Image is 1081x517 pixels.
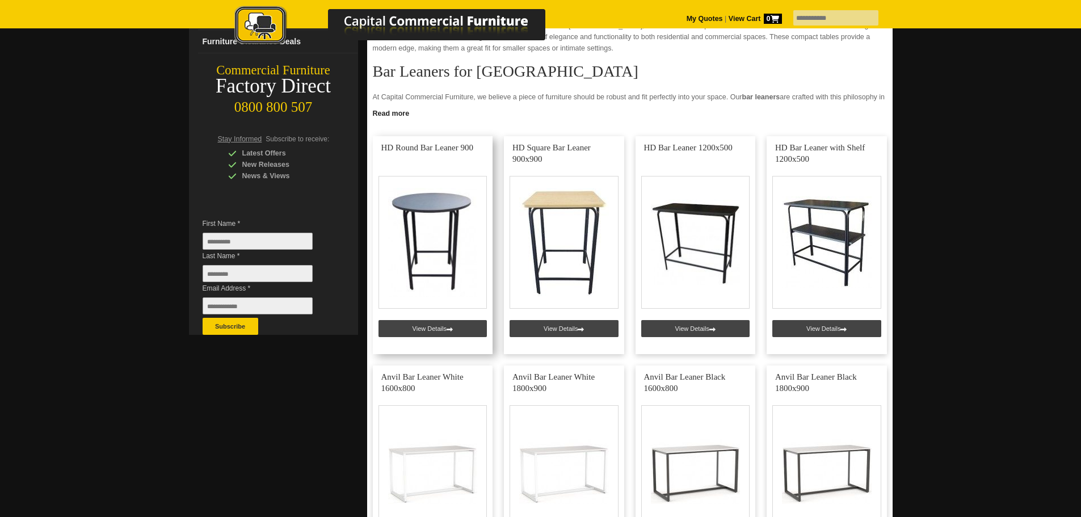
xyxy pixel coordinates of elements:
div: Commercial Furniture [189,62,358,78]
span: Subscribe to receive: [266,135,329,143]
input: Email Address * [203,297,313,314]
strong: View Cart [729,15,782,23]
span: 0 [764,14,782,24]
input: Last Name * [203,265,313,282]
strong: bar leaners [742,93,780,101]
span: Last Name * [203,250,330,262]
p: At Capital Commercial Furniture, we believe a piece of furniture should be robust and fit perfect... [373,91,887,137]
img: Capital Commercial Furniture Logo [203,6,600,47]
span: First Name * [203,218,330,229]
div: New Releases [228,159,336,170]
a: Capital Commercial Furniture Logo [203,6,600,51]
span: Stay Informed [218,135,262,143]
a: Click to read more [367,105,893,119]
div: News & Views [228,170,336,182]
a: Furniture Clearance Deals [198,30,358,53]
a: View Cart0 [726,15,781,23]
input: First Name * [203,233,313,250]
span: Email Address * [203,283,330,294]
a: My Quotes [687,15,723,23]
p: If you're on the [PERSON_NAME] for the perfect bar leaner in [GEOGRAPHIC_DATA], look no further. ... [373,20,887,54]
div: 0800 800 507 [189,94,358,115]
h2: Bar Leaners for [GEOGRAPHIC_DATA] [373,63,887,80]
div: Latest Offers [228,148,336,159]
button: Subscribe [203,318,258,335]
div: Factory Direct [189,78,358,94]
